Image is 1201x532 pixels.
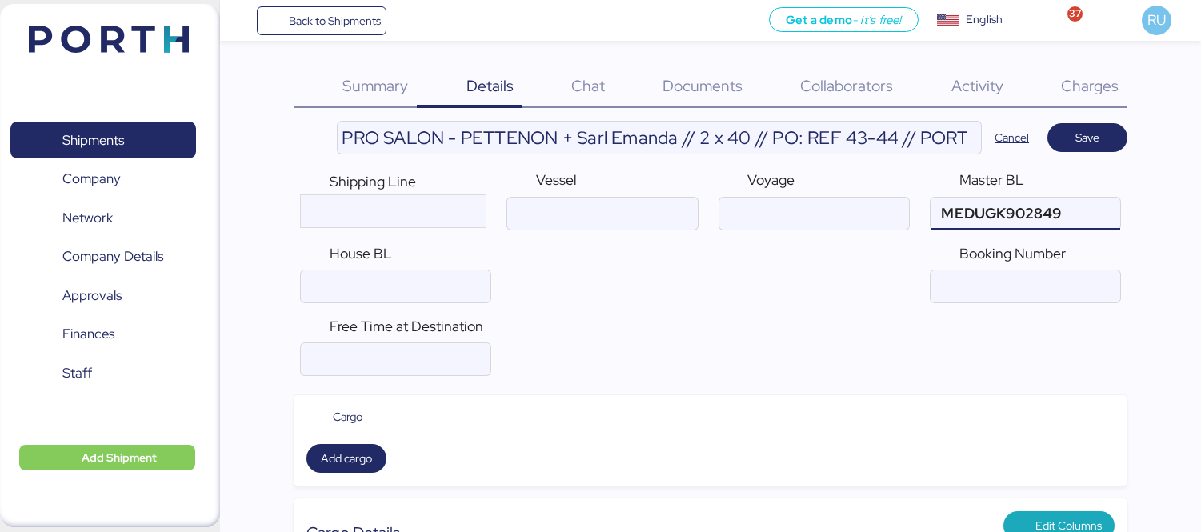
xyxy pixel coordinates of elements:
span: House BL [330,244,392,262]
span: Collaborators [800,75,893,96]
span: Documents [663,75,743,96]
a: Shipments [10,122,196,158]
span: Activity [951,75,1003,96]
a: Company Details [10,238,196,275]
span: Staff [62,362,92,385]
span: Shipments [62,129,124,152]
span: Back to Shipments [289,11,381,30]
span: Master BL [959,170,1024,189]
button: Add Shipment [19,445,195,470]
span: Network [62,206,113,230]
span: RU [1147,10,1166,30]
span: Free Time at Destination [330,317,483,335]
button: Cancel [982,123,1042,152]
button: Save [1047,123,1127,152]
span: Details [466,75,514,96]
span: Add Shipment [82,448,157,467]
span: Company [62,167,121,190]
span: Finances [62,322,114,346]
span: Cancel [995,128,1029,147]
span: Charges [1061,75,1119,96]
span: Booking Number [959,244,1066,262]
span: Voyage [747,170,795,189]
a: Staff [10,354,196,391]
a: Finances [10,316,196,353]
a: Back to Shipments [257,6,387,35]
span: Company Details [62,245,163,268]
button: Add cargo [306,444,386,473]
span: Cargo [333,408,363,426]
button: Menu [230,7,257,34]
div: English [966,11,1003,28]
span: Shipping Line [330,172,416,190]
span: Approvals [62,284,122,307]
a: Approvals [10,277,196,314]
span: Vessel [536,170,577,189]
span: Chat [571,75,605,96]
span: Summary [342,75,408,96]
a: Company [10,161,196,198]
a: Network [10,199,196,236]
span: Save [1075,128,1099,147]
span: Add cargo [321,449,372,468]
